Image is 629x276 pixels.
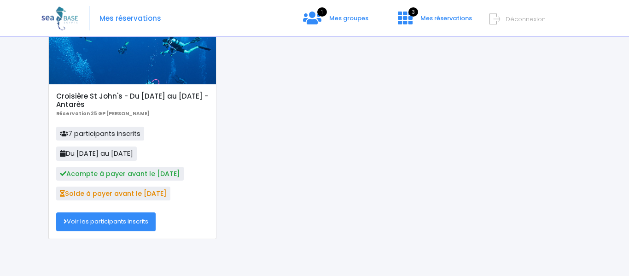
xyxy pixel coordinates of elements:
[390,17,478,26] a: 3 Mes réservations
[317,7,327,17] span: 1
[408,7,418,17] span: 3
[56,167,184,181] span: Acompte à payer avant le [DATE]
[56,127,144,141] span: 7 participants inscrits
[56,212,156,231] a: Voir les participants inscrits
[506,15,546,23] span: Déconnexion
[420,14,472,23] span: Mes réservations
[56,110,150,117] b: Réservation 25 GP [PERSON_NAME]
[56,92,209,109] h5: Croisière St John's - Du [DATE] au [DATE] - Antarès
[296,17,376,26] a: 1 Mes groupes
[56,187,170,200] span: Solde à payer avant le [DATE]
[56,147,137,160] span: Du [DATE] au [DATE]
[329,14,368,23] span: Mes groupes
